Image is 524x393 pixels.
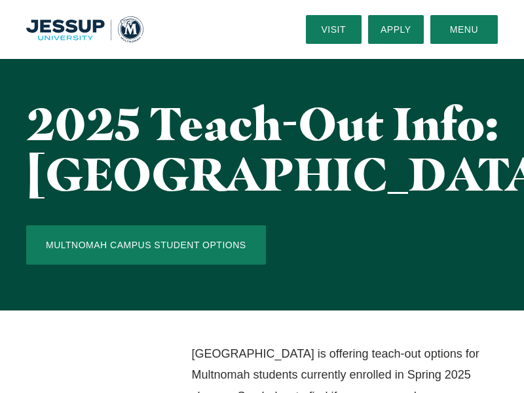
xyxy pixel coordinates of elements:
img: Multnomah University Logo [26,16,143,43]
a: Multnomah Campus Student Options [26,225,266,265]
a: Apply [368,15,424,44]
a: Visit [306,15,362,44]
a: Home [26,16,143,43]
button: Menu [430,15,498,44]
